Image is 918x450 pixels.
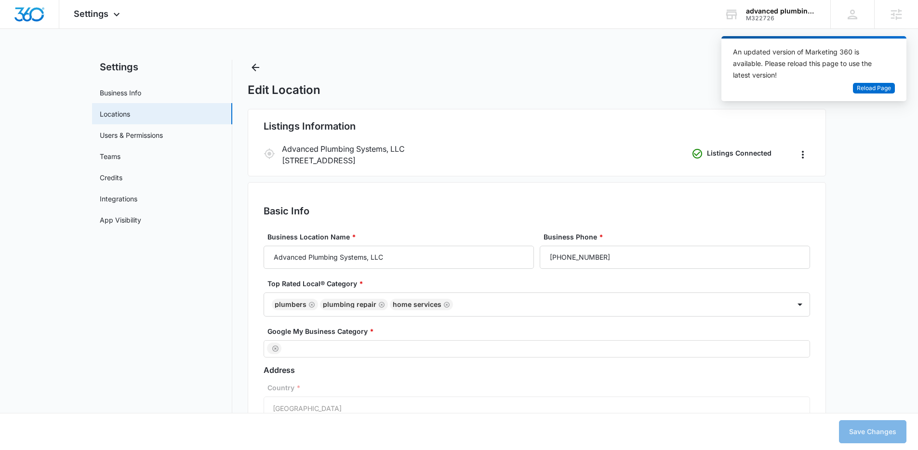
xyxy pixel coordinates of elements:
[267,278,814,289] label: Top Rated Local® Category
[264,119,810,133] h2: Listings Information
[323,301,376,308] div: Plumbing Repair
[267,383,814,393] label: Country
[74,9,108,19] span: Settings
[272,345,279,352] button: Remove
[100,194,137,204] a: Integrations
[393,301,441,308] div: Home Services
[746,7,816,15] div: account name
[282,143,688,155] p: Advanced Plumbing Systems, LLC
[746,15,816,22] div: account id
[441,301,450,308] div: Remove Home Services
[799,346,805,352] span: close-circle
[376,301,385,308] div: Remove Plumbing Repair
[100,130,163,140] a: Users & Permissions
[264,204,810,218] h2: Basic Info
[100,215,141,225] a: App Visibility
[264,364,810,376] h3: Address
[707,148,772,158] p: Listings Connected
[92,60,232,74] h2: Settings
[306,301,315,308] div: Remove Plumbers
[100,109,130,119] a: Locations
[275,301,306,308] div: Plumbers
[267,326,814,336] label: Google My Business Category
[100,88,141,98] a: Business Info
[733,46,883,81] div: An updated version of Marketing 360 is available. Please reload this page to use the latest version!
[282,155,688,166] p: [STREET_ADDRESS]
[100,172,122,183] a: Credits
[544,232,814,242] label: Business Phone
[248,60,263,75] button: Back
[267,232,538,242] label: Business Location Name
[100,151,120,161] a: Teams
[853,83,895,94] button: Reload Page
[796,147,810,162] button: Actions
[248,83,320,97] h1: Edit Location
[857,84,891,93] span: Reload Page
